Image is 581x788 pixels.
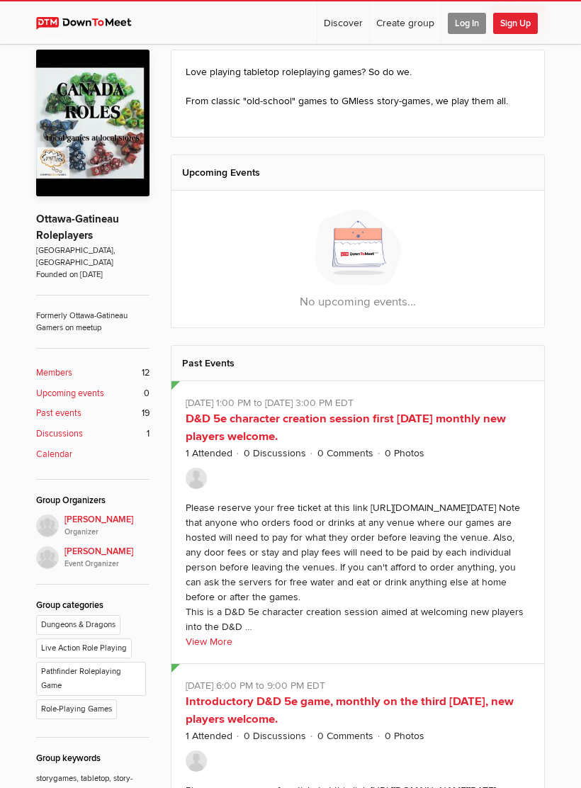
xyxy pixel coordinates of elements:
[493,1,544,44] a: Sign Up
[186,412,506,444] a: D&D 5e character creation session first [DATE] monthly new players welcome.
[36,366,72,380] b: Members
[441,1,492,44] a: Log In
[186,750,207,772] img: Rick Czapelka
[186,64,530,79] p: Love playing tabletop roleplaying games? So do we.
[142,366,150,380] span: 12
[36,448,150,461] a: Calendar
[36,599,150,612] div: Group categories
[182,155,534,190] h2: Upcoming Events
[182,346,534,381] h2: Past Events
[317,730,373,742] a: 0 Comments
[36,295,150,334] span: Formerly Ottawa-Gatineau Gamers on meetup
[186,395,530,410] p: [DATE] 1:00 PM to [DATE] 3:00 PM EDT
[64,545,150,570] span: [PERSON_NAME]
[186,468,207,489] img: Rick Czapelka
[36,546,59,569] img: Rick Czapelka
[36,514,150,538] a: [PERSON_NAME]Organizer
[36,407,81,420] b: Past events
[385,447,424,459] a: 0 Photos
[36,387,104,400] b: Upcoming events
[385,730,424,742] a: 0 Photos
[317,1,369,44] a: Discover
[36,427,83,441] b: Discussions
[186,730,232,742] a: 1 Attended
[317,447,373,459] a: 0 Comments
[64,513,150,538] span: [PERSON_NAME]
[36,366,150,380] a: Members 12
[448,13,486,34] span: Log In
[186,678,530,693] p: [DATE] 6:00 PM to 9:00 PM EDT
[493,13,538,34] span: Sign Up
[142,407,150,420] span: 19
[186,447,232,459] a: 1 Attended
[36,494,150,507] div: Group Organizers
[36,17,145,30] img: DownToMeet
[36,50,150,196] img: Ottawa-Gatineau Roleplayers
[171,191,544,327] div: No upcoming events...
[244,447,306,459] a: 0 Discussions
[244,730,306,742] a: 0 Discussions
[36,244,150,269] span: [GEOGRAPHIC_DATA], [GEOGRAPHIC_DATA]
[36,448,72,461] b: Calendar
[36,269,150,281] span: Founded on [DATE]
[36,538,150,570] a: [PERSON_NAME]Event Organizer
[36,407,150,420] a: Past events 19
[36,514,59,537] img: Joshua Kitz
[36,752,150,765] div: Group keywords
[64,558,150,570] i: Event Organizer
[186,94,530,108] p: From classic "old-school" games to GMless story-games, we play them all.
[36,427,150,441] a: Discussions 1
[186,634,232,649] a: View More
[370,1,441,44] a: Create group
[144,387,150,400] span: 0
[36,387,150,400] a: Upcoming events 0
[186,502,524,633] div: Please reserve your free ticket at this link [URL][DOMAIN_NAME][DATE] Note that anyone who orders...
[147,427,150,441] span: 1
[64,527,150,538] i: Organizer
[186,694,514,726] a: Introductory D&D 5e game, monthly on the third [DATE], new players welcome.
